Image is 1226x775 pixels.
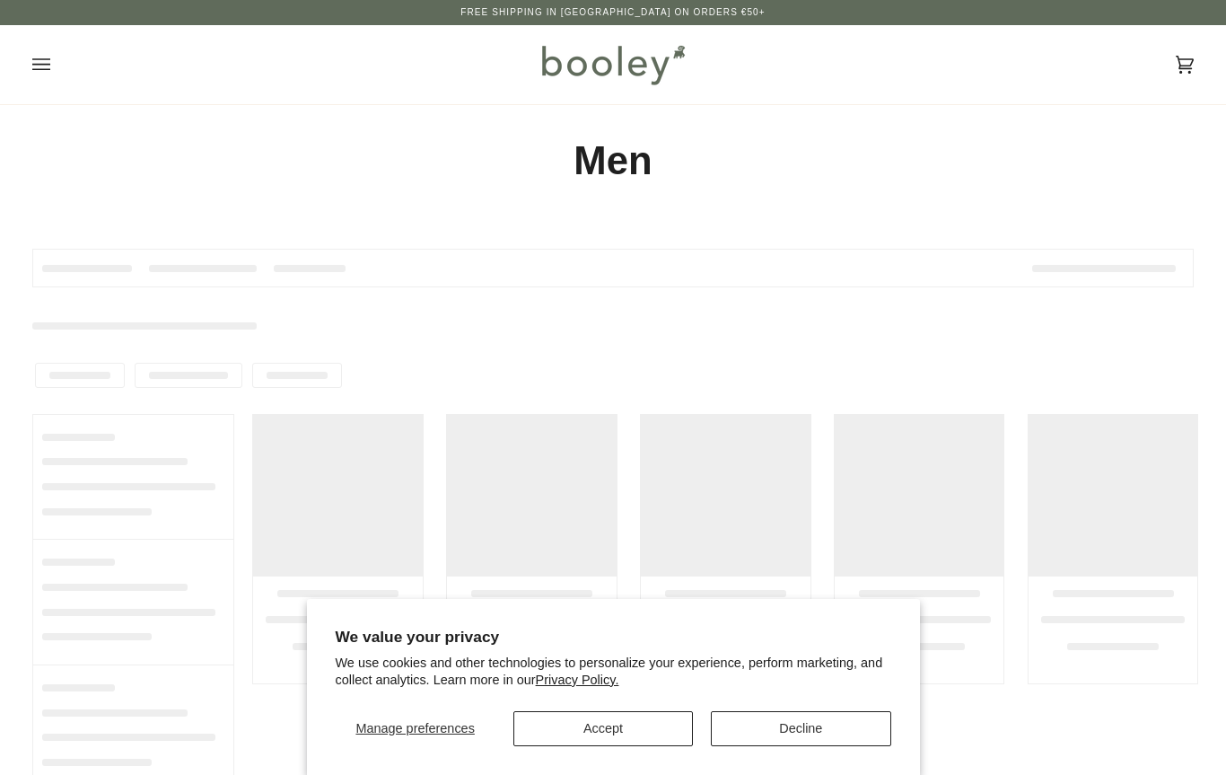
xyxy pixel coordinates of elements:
[336,655,891,689] p: We use cookies and other technologies to personalize your experience, perform marketing, and coll...
[336,628,891,647] h2: We value your privacy
[534,39,691,91] img: Booley
[513,711,693,746] button: Accept
[711,711,890,746] button: Decline
[536,673,619,687] a: Privacy Policy.
[355,721,474,735] span: Manage preferences
[460,5,765,20] p: Free Shipping in [GEOGRAPHIC_DATA] on Orders €50+
[336,711,495,746] button: Manage preferences
[32,25,86,104] button: Open menu
[32,137,1194,186] h1: Men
